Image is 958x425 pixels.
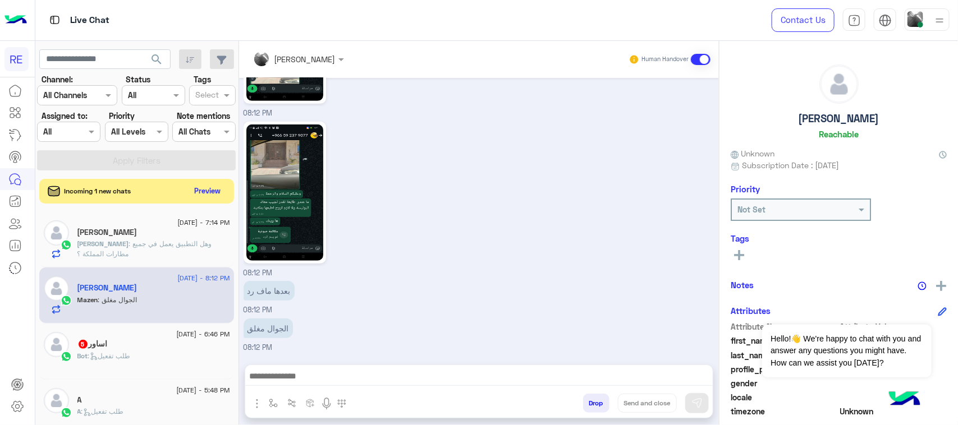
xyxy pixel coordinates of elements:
[44,388,69,413] img: defaultAdmin.png
[61,239,72,251] img: WhatsApp
[731,377,838,389] span: gender
[731,233,947,243] h6: Tags
[61,351,72,362] img: WhatsApp
[77,407,81,415] span: A
[885,380,924,419] img: hulul-logo.png
[337,399,346,408] img: make a call
[244,109,273,117] span: 08:12 PM
[79,340,88,349] span: 5
[77,352,88,360] span: Bot
[42,110,88,122] label: Assigned to:
[731,391,838,403] span: locale
[65,186,131,196] span: Incoming 1 new chats
[81,407,124,415] span: : طلب تفعيل
[88,352,131,360] span: : طلب تفعيل
[194,89,219,103] div: Select
[731,363,838,375] span: profile_pic
[150,53,163,66] span: search
[44,332,69,357] img: defaultAdmin.png
[176,385,230,395] span: [DATE] - 5:48 PM
[61,407,72,418] img: WhatsApp
[244,269,273,277] span: 08:12 PM
[731,306,771,316] h6: Attributes
[44,220,69,246] img: defaultAdmin.png
[820,65,858,103] img: defaultAdmin.png
[583,394,609,413] button: Drop
[177,110,230,122] label: Note mentions
[61,295,72,306] img: WhatsApp
[287,399,296,408] img: Trigger scenario
[246,124,323,261] img: 796452202850424.jpg
[177,273,230,283] span: [DATE] - 8:12 PM
[731,321,838,332] span: Attribute Name
[731,147,774,159] span: Unknown
[77,339,108,349] h5: اساور
[176,329,230,339] span: [DATE] - 6:46 PM
[77,228,137,237] h5: Sami
[799,112,879,125] h5: [PERSON_NAME]
[731,335,838,347] span: first_name
[143,49,171,73] button: search
[840,405,947,417] span: Unknown
[843,8,865,32] a: tab
[848,14,861,27] img: tab
[840,377,947,389] span: null
[772,8,835,32] a: Contact Us
[244,306,273,314] span: 08:12 PM
[77,239,129,248] span: [PERSON_NAME]
[98,295,137,304] span: الجوال مغلق
[301,394,320,412] button: create order
[244,343,273,352] span: 08:12 PM
[77,295,98,304] span: Mazen
[918,281,927,290] img: notes
[933,13,947,27] img: profile
[879,14,892,27] img: tab
[742,159,839,171] span: Subscription Date : [DATE]
[4,47,29,71] div: RE
[77,239,212,258] span: وهل التطبيق يعمل في جميع مطارات المملكة ؟
[126,73,150,85] label: Status
[762,325,931,377] span: Hello!👋 We're happy to chat with you and answer any questions you might have. How can we assist y...
[44,276,69,301] img: defaultAdmin.png
[37,150,236,170] button: Apply Filters
[109,110,135,122] label: Priority
[177,218,230,228] span: [DATE] - 7:14 PM
[936,281,946,291] img: add
[283,394,301,412] button: Trigger scenario
[77,395,82,405] h5: A
[4,8,27,32] img: Logo
[244,281,295,301] p: 9/9/2025, 8:12 PM
[70,13,109,28] p: Live Chat
[691,398,703,409] img: send message
[42,73,73,85] label: Channel:
[731,349,838,361] span: last_name
[250,397,264,410] img: send attachment
[264,394,283,412] button: select flow
[731,280,754,290] h6: Notes
[618,394,677,413] button: Send and close
[244,318,293,338] p: 9/9/2025, 8:12 PM
[194,73,211,85] label: Tags
[320,397,333,410] img: send voice note
[190,183,226,199] button: Preview
[819,129,859,139] h6: Reachable
[306,399,315,408] img: create order
[641,55,689,64] small: Human Handover
[731,184,760,194] h6: Priority
[77,283,137,293] h5: Mazen Rauf
[269,399,278,408] img: select flow
[840,391,947,403] span: null
[907,11,923,27] img: userImage
[731,405,838,417] span: timezone
[48,13,62,27] img: tab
